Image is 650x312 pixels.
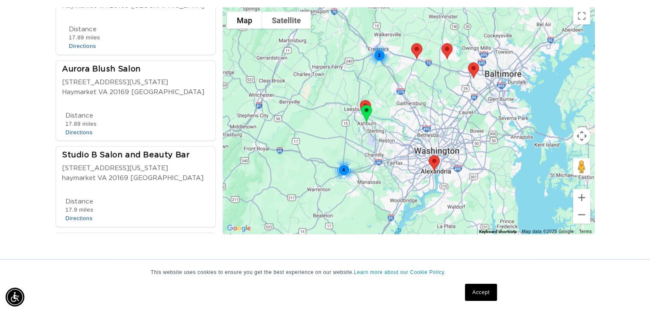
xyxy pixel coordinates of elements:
[573,7,590,24] button: Toggle fullscreen view
[62,79,168,85] span: [STREET_ADDRESS][US_STATE]
[465,284,497,301] a: Accept
[573,158,590,175] button: Drag Pegman onto the map to open Street View
[522,229,574,234] span: Map data ©2025 Google
[109,174,128,183] span: 20169
[227,12,262,29] button: Show street map
[62,64,204,76] div: Aurora Blush Salon
[69,43,96,49] a: Directions
[65,129,93,135] a: Directions
[69,26,97,32] span: Distance
[97,174,107,183] span: VA
[131,88,204,97] span: [GEOGRAPHIC_DATA]
[62,150,203,162] div: Studio B Salon and Beauty Bar
[479,229,517,235] button: Keyboard shortcuts
[225,223,253,234] a: Open this area in Google Maps (opens a new window)
[98,88,108,97] span: VA
[109,88,129,97] span: 20169
[151,268,500,276] p: This website uses cookies to ensure you get the best experience on our website.
[607,271,650,312] iframe: Chat Widget
[579,229,592,234] a: Terms (opens in new tab)
[6,288,24,306] div: Accessibility Menu
[65,198,93,205] span: Distance
[62,165,168,171] span: [STREET_ADDRESS][US_STATE]
[69,34,100,41] div: 17.89 miles
[65,120,97,128] div: 17.89 miles
[262,12,311,29] button: Show satellite imagery
[573,127,590,144] button: Map camera controls
[130,174,203,183] span: [GEOGRAPHIC_DATA]
[62,88,97,97] span: Haymarket
[62,174,96,183] span: haymarket
[65,206,93,214] div: 17.9 miles
[368,44,391,67] div: 2
[573,189,590,206] button: Zoom in
[332,159,355,181] div: 4
[225,223,253,234] img: Google
[65,112,93,119] span: Distance
[573,206,590,223] button: Zoom out
[65,215,93,221] a: Directions
[354,269,446,275] a: Learn more about our Cookie Policy.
